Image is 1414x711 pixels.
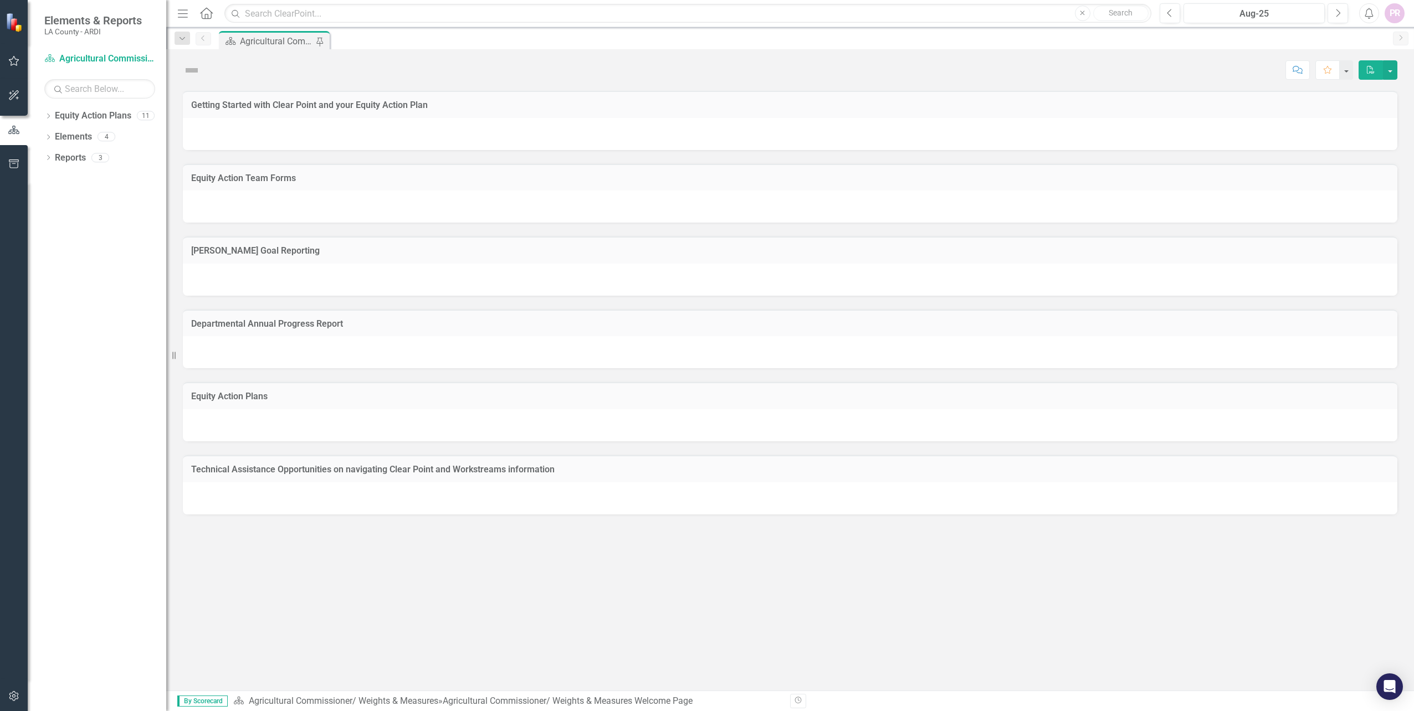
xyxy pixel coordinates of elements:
[44,27,142,36] small: LA County - ARDI
[191,173,1389,183] h3: Equity Action Team Forms
[191,465,1389,475] h3: Technical Assistance Opportunities on navigating Clear Point and Workstreams information
[1184,3,1325,23] button: Aug-25
[55,152,86,164] a: Reports
[249,695,438,706] a: Agricultural Commissioner/ Weights & Measures
[1376,673,1403,700] div: Open Intercom Messenger
[191,391,1389,401] h3: Equity Action Plans
[1093,6,1149,21] button: Search
[191,319,1389,329] h3: Departmental Annual Progress Report
[240,34,313,48] div: Agricultural Commissioner/ Weights & Measures Welcome Page
[224,4,1151,23] input: Search ClearPoint...
[1187,7,1321,20] div: Aug-25
[44,14,142,27] span: Elements & Reports
[55,110,131,122] a: Equity Action Plans
[183,61,201,79] img: Not Defined
[233,695,782,708] div: »
[44,79,155,99] input: Search Below...
[1109,8,1133,17] span: Search
[191,246,1389,256] h3: [PERSON_NAME] Goal Reporting
[91,153,109,162] div: 3
[191,100,1389,110] h3: Getting Started with Clear Point and your Equity Action Plan
[6,13,25,32] img: ClearPoint Strategy
[137,111,155,121] div: 11
[55,131,92,143] a: Elements
[443,695,693,706] div: Agricultural Commissioner/ Weights & Measures Welcome Page
[1385,3,1405,23] button: PR
[177,695,228,707] span: By Scorecard
[44,53,155,65] a: Agricultural Commissioner/ Weights & Measures
[98,132,115,142] div: 4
